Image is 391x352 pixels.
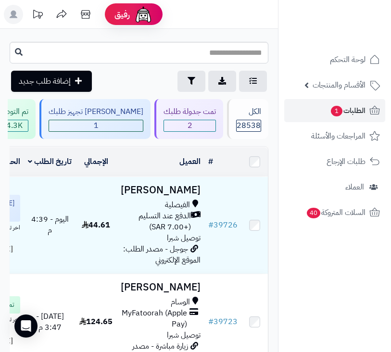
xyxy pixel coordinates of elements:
[11,71,92,92] a: إضافة طلب جديد
[2,156,20,167] a: الحالة
[49,106,143,117] div: [PERSON_NAME] تجهيز طلبك
[167,232,201,244] span: توصيل شبرا
[164,106,216,117] div: تمت جدولة طلبك
[134,5,153,24] img: ai-face.png
[236,106,261,117] div: الكل
[152,99,225,139] a: تمت جدولة طلبك 2
[38,99,152,139] a: [PERSON_NAME] تجهيز طلبك 1
[284,201,385,224] a: السلات المتروكة40
[171,297,190,308] span: الوسام
[36,311,64,333] span: [DATE] - 3:47 م
[84,156,108,167] a: الإجمالي
[164,120,215,131] span: 2
[284,125,385,148] a: المراجعات والأسئلة
[19,75,71,87] span: إضافة طلب جديد
[330,104,366,117] span: الطلبات
[330,53,366,66] span: لوحة التحكم
[284,176,385,199] a: العملاء
[345,180,364,194] span: العملاء
[121,282,201,293] h3: [PERSON_NAME]
[114,9,130,20] span: رفيق
[208,316,214,327] span: #
[237,120,261,131] span: 28538
[225,99,270,139] a: الكل28538
[306,207,321,219] span: 40
[208,316,238,327] a: #39723
[311,129,366,143] span: المراجعات والأسئلة
[121,211,191,233] span: الدفع عند التسليم (+7.00 SAR)
[179,156,201,167] a: العميل
[28,156,72,167] a: تاريخ الطلب
[82,219,110,231] span: 44.61
[330,105,343,117] span: 1
[49,120,143,131] span: 1
[284,99,385,122] a: الطلبات1
[79,316,113,327] span: 124.65
[208,219,214,231] span: #
[208,156,213,167] a: #
[167,329,201,341] span: توصيل شبرا
[327,155,366,168] span: طلبات الإرجاع
[31,214,69,236] span: اليوم - 4:39 م
[306,206,366,219] span: السلات المتروكة
[123,243,201,266] span: جوجل - مصدر الطلب: الموقع الإلكتروني
[25,5,50,26] a: تحديثات المنصة
[121,185,201,196] h3: [PERSON_NAME]
[284,150,385,173] a: طلبات الإرجاع
[14,314,38,338] div: Open Intercom Messenger
[121,308,187,330] span: MyFatoorah (Apple Pay)
[165,200,190,211] span: الفيصلية
[313,78,366,92] span: الأقسام والمنتجات
[326,7,382,27] img: logo-2.png
[284,48,385,71] a: لوحة التحكم
[208,219,238,231] a: #39726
